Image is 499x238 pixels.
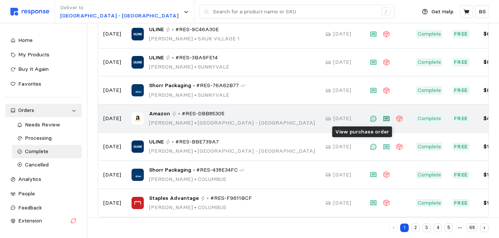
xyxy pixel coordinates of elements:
[12,145,82,158] a: Complete
[149,110,170,118] span: Amazon
[454,115,468,123] p: Free
[149,175,244,184] p: [PERSON_NAME] COLUMBUS
[18,190,35,197] span: People
[193,204,198,211] span: •
[467,224,477,232] button: 68
[434,224,442,232] button: 4
[103,86,121,95] p: [DATE]
[418,5,458,19] button: Get Help
[132,197,144,209] img: Staples Advantage
[18,217,42,224] span: Extension
[333,58,351,66] p: [DATE]
[418,115,441,123] p: Complete
[400,224,409,232] button: 1
[5,48,82,62] a: My Products
[103,115,121,123] p: [DATE]
[103,30,121,38] p: [DATE]
[132,56,144,68] img: ULINE
[333,115,351,123] p: [DATE]
[60,4,178,12] p: Deliver to
[12,158,82,172] a: Cancelled
[132,28,144,40] img: ULINE
[103,171,121,179] p: [DATE]
[18,176,41,182] span: Analytics
[18,37,33,43] span: Home
[149,147,315,155] p: [PERSON_NAME] [GEOGRAPHIC_DATA] - [GEOGRAPHIC_DATA]
[103,199,121,207] p: [DATE]
[454,199,468,207] p: Free
[132,112,144,125] img: Amazon
[149,119,315,127] p: [PERSON_NAME] [GEOGRAPHIC_DATA] - [GEOGRAPHIC_DATA]
[149,35,240,43] p: [PERSON_NAME] SAUK VILLAGE 1
[418,86,441,95] p: Complete
[454,30,468,38] p: Free
[431,8,453,16] p: Get Help
[333,171,351,179] p: [DATE]
[18,66,49,72] span: Buy It Again
[5,187,82,201] a: People
[479,8,486,16] p: BS
[149,204,252,212] p: [PERSON_NAME] COLUMBUS
[132,141,144,153] img: ULINE
[12,132,82,145] a: Processing
[411,224,420,232] button: 2
[193,35,198,42] span: •
[418,58,441,66] p: Complete
[149,54,164,62] span: ULINE
[18,106,69,115] div: Orders
[454,171,468,179] p: Free
[60,12,178,20] p: [GEOGRAPHIC_DATA] - [GEOGRAPHIC_DATA]
[149,63,229,71] p: [PERSON_NAME] SUNNYVALE
[193,82,195,90] p: •
[5,201,82,215] button: Feedback
[444,224,453,232] button: 5
[193,148,198,154] span: •
[149,166,191,174] span: Shorr Packaging
[196,166,238,174] span: #RES-438E34FC
[196,82,239,90] span: #RES-76A62B77
[175,26,219,34] span: #RES-9C46A30E
[422,224,431,232] button: 3
[172,54,174,62] p: •
[5,34,82,47] a: Home
[18,80,41,87] span: Favorites
[418,30,441,38] p: Complete
[132,84,144,96] img: Shorr Packaging
[103,143,121,151] p: [DATE]
[172,138,174,146] p: •
[149,194,199,202] span: Staples Advantage
[10,8,49,16] img: svg%3e
[175,54,218,62] span: #RES-3BA9FE14
[333,199,351,207] p: [DATE]
[193,119,198,126] span: •
[213,5,378,19] input: Search for a product name or SKU
[175,138,219,146] span: #RES-BBE739A7
[5,63,82,76] a: Buy It Again
[333,30,351,38] p: [DATE]
[149,82,191,90] span: Shorr Packaging
[207,194,209,202] p: •
[193,176,198,182] span: •
[25,161,49,168] span: Cancelled
[132,169,144,181] img: Shorr Packaging
[418,143,441,151] p: Complete
[149,91,246,99] p: [PERSON_NAME] SUNNYVALE
[454,86,468,95] p: Free
[193,92,198,98] span: •
[418,171,441,179] p: Complete
[382,7,391,16] div: /
[5,173,82,186] a: Analytics
[25,135,52,141] span: Processing
[5,104,82,117] a: Orders
[5,214,82,228] button: Extension
[172,26,174,34] p: •
[193,63,198,70] span: •
[476,5,489,18] button: BS
[178,110,180,118] p: •
[454,58,468,66] p: Free
[333,86,351,95] p: [DATE]
[210,194,252,202] span: #RES-F9611BCF
[333,143,351,151] p: [DATE]
[18,51,49,58] span: My Products
[25,121,60,128] span: Needs Review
